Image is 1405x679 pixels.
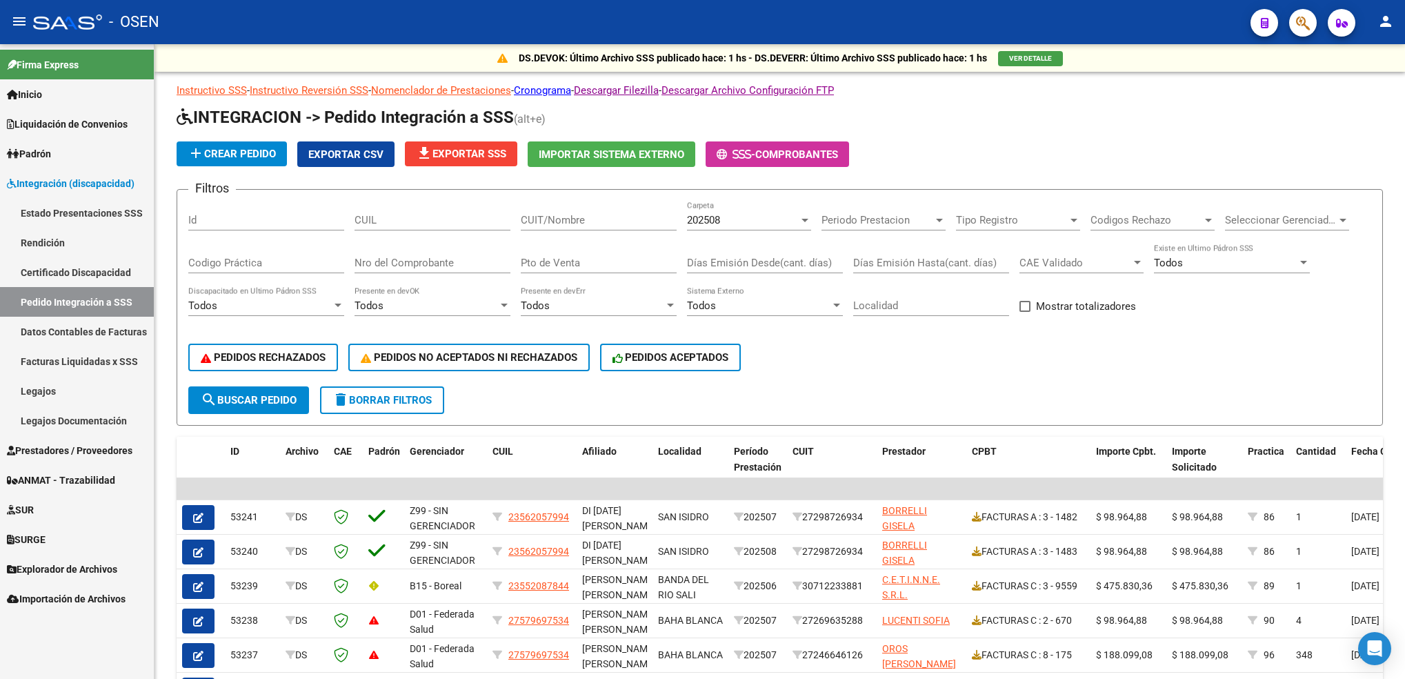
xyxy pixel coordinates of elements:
[612,351,729,364] span: PEDIDOS ACEPTADOS
[188,179,236,198] h3: Filtros
[734,446,781,473] span: Período Prestación
[188,299,217,312] span: Todos
[1377,13,1394,30] mat-icon: person
[1291,437,1346,498] datatable-header-cell: Cantidad
[348,344,590,371] button: PEDIDOS NO ACEPTADOS NI RECHAZADOS
[280,437,328,498] datatable-header-cell: Archivo
[332,394,432,406] span: Borrar Filtros
[1090,437,1166,498] datatable-header-cell: Importe Cpbt.
[410,580,461,591] span: B15 - Boreal
[1172,546,1223,557] span: $ 98.964,88
[410,609,475,636] span: D01 - Federada Salud
[7,443,132,458] span: Prestadores / Proveedores
[7,146,51,161] span: Padrón
[1296,615,1302,626] span: 4
[1090,214,1202,226] span: Codigos Rechazo
[7,502,34,518] span: SUR
[1296,546,1302,557] span: 1
[230,578,275,594] div: 53239
[250,84,368,97] a: Instructivo Reversión SSS
[1351,511,1379,522] span: [DATE]
[188,148,276,160] span: Crear Pedido
[416,148,506,160] span: Exportar SSS
[188,145,204,161] mat-icon: add
[7,473,115,488] span: ANMAT - Trazabilidad
[410,446,464,457] span: Gerenciador
[972,509,1085,525] div: FACTURAS A : 3 - 1482
[658,446,701,457] span: Localidad
[514,84,571,97] a: Cronograma
[286,647,323,663] div: DS
[717,148,755,161] span: -
[652,437,728,498] datatable-header-cell: Localidad
[793,446,814,457] span: CUIT
[519,50,987,66] p: DS.DEVOK: Último Archivo SSS publicado hace: 1 hs - DS.DEVERR: Último Archivo SSS publicado hace:...
[577,437,652,498] datatable-header-cell: Afiliado
[966,437,1090,498] datatable-header-cell: CPBT
[297,141,395,167] button: Exportar CSV
[410,505,475,532] span: Z99 - SIN GERENCIADOR
[404,437,487,498] datatable-header-cell: Gerenciador
[371,84,511,97] a: Nomenclador de Prestaciones
[1242,437,1291,498] datatable-header-cell: Practica
[882,446,926,457] span: Prestador
[882,574,940,601] span: C.E.T.I.N.N.E. S.R.L.
[1264,649,1275,660] span: 96
[1351,546,1379,557] span: [DATE]
[1154,257,1183,269] span: Todos
[230,509,275,525] div: 53241
[225,437,280,498] datatable-header-cell: ID
[230,544,275,560] div: 53240
[1351,649,1379,660] span: [DATE]
[368,446,400,457] span: Padrón
[658,649,723,660] span: BAH­A BLANCA
[286,544,323,560] div: DS
[1296,649,1313,660] span: 348
[363,437,404,498] datatable-header-cell: Padrón
[328,437,363,498] datatable-header-cell: CAE
[1264,546,1275,557] span: 86
[1172,615,1223,626] span: $ 98.964,88
[508,649,569,660] span: 27579697534
[177,141,287,166] button: Crear Pedido
[286,613,323,629] div: DS
[508,511,569,522] span: 23562057994
[230,446,239,457] span: ID
[7,176,134,191] span: Integración (discapacidad)
[734,578,781,594] div: 202506
[793,509,871,525] div: 27298726934
[508,615,569,626] span: 27579697534
[188,344,338,371] button: PEDIDOS RECHAZADOS
[528,141,695,167] button: Importar Sistema Externo
[755,148,838,161] span: Comprobantes
[1296,511,1302,522] span: 1
[1009,55,1052,62] span: VER DETALLE
[361,351,577,364] span: PEDIDOS NO ACEPTADOS NI RECHAZADOS
[1264,580,1275,591] span: 89
[521,299,550,312] span: Todos
[1248,446,1284,457] span: Practica
[320,386,444,414] button: Borrar Filtros
[734,613,781,629] div: 202507
[793,544,871,560] div: 27298726934
[286,578,323,594] div: DS
[600,344,741,371] button: PEDIDOS ACEPTADOS
[201,391,217,408] mat-icon: search
[7,591,126,607] span: Importación de Archivos
[793,578,871,594] div: 30712233881
[492,446,513,457] span: CUIL
[1172,511,1223,522] span: $ 98.964,88
[998,51,1063,66] button: VER DETALLE
[706,141,849,167] button: -Comprobantes
[7,562,117,577] span: Explorador de Archivos
[1096,615,1147,626] span: $ 98.964,88
[7,532,46,547] span: SURGE
[177,84,247,97] a: Instructivo SSS
[1225,214,1337,226] span: Seleccionar Gerenciador
[355,299,383,312] span: Todos
[1096,580,1153,591] span: $ 475.830,36
[687,299,716,312] span: Todos
[539,148,684,161] span: Importar Sistema Externo
[1019,257,1131,269] span: CAE Validado
[1036,298,1136,315] span: Mostrar totalizadores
